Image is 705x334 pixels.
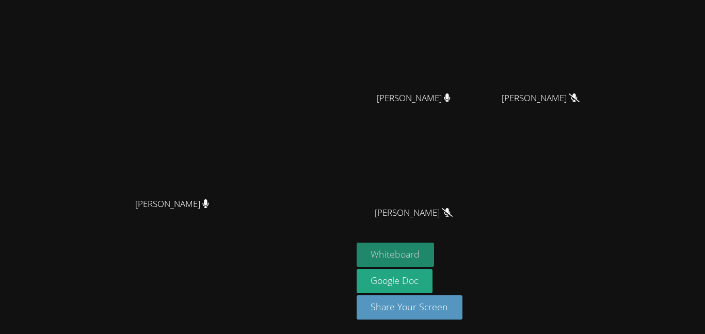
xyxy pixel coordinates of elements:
span: [PERSON_NAME] [135,197,209,212]
span: [PERSON_NAME] [377,91,451,106]
span: [PERSON_NAME] [375,205,453,220]
button: Whiteboard [357,243,435,267]
span: [PERSON_NAME] [502,91,580,106]
a: Google Doc [357,269,433,293]
button: Share Your Screen [357,295,463,320]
